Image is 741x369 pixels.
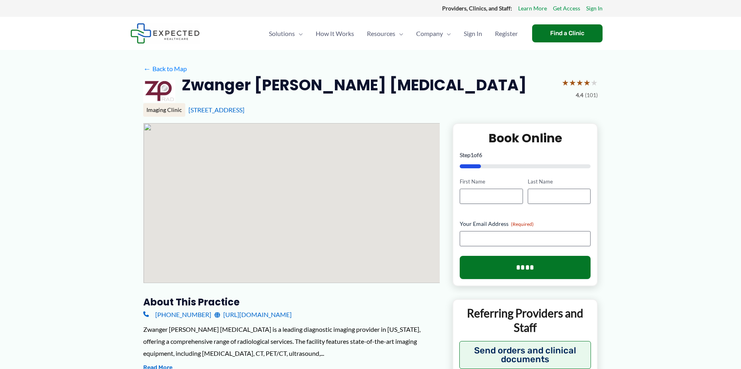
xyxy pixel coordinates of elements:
[143,63,187,75] a: ←Back to Map
[295,20,303,48] span: Menu Toggle
[553,3,580,14] a: Get Access
[471,152,474,158] span: 1
[518,3,547,14] a: Learn More
[528,178,591,185] label: Last Name
[130,23,200,44] img: Expected Healthcare Logo - side, dark font, small
[143,309,211,321] a: [PHONE_NUMBER]
[459,341,591,369] button: Send orders and clinical documents
[262,20,524,48] nav: Primary Site Navigation
[511,221,534,227] span: (Required)
[143,296,440,308] h3: About this practice
[591,75,598,90] span: ★
[479,152,482,158] span: 6
[583,75,591,90] span: ★
[562,75,569,90] span: ★
[586,3,603,14] a: Sign In
[443,20,451,48] span: Menu Toggle
[459,306,591,335] p: Referring Providers and Staff
[214,309,292,321] a: [URL][DOMAIN_NAME]
[576,90,583,100] span: 4.4
[316,20,354,48] span: How It Works
[367,20,395,48] span: Resources
[442,5,512,12] strong: Providers, Clinics, and Staff:
[460,152,591,158] p: Step of
[489,20,524,48] a: Register
[532,24,603,42] a: Find a Clinic
[416,20,443,48] span: Company
[464,20,482,48] span: Sign In
[585,90,598,100] span: (101)
[143,103,185,117] div: Imaging Clinic
[262,20,309,48] a: SolutionsMenu Toggle
[460,130,591,146] h2: Book Online
[460,178,523,185] label: First Name
[457,20,489,48] a: Sign In
[188,106,244,114] a: [STREET_ADDRESS]
[460,220,591,228] label: Your Email Address
[569,75,576,90] span: ★
[495,20,518,48] span: Register
[410,20,457,48] a: CompanyMenu Toggle
[269,20,295,48] span: Solutions
[360,20,410,48] a: ResourcesMenu Toggle
[182,75,527,95] h2: Zwanger [PERSON_NAME] [MEDICAL_DATA]
[395,20,403,48] span: Menu Toggle
[143,65,151,72] span: ←
[309,20,360,48] a: How It Works
[143,323,440,359] div: Zwanger [PERSON_NAME] [MEDICAL_DATA] is a leading diagnostic imaging provider in [US_STATE], offe...
[576,75,583,90] span: ★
